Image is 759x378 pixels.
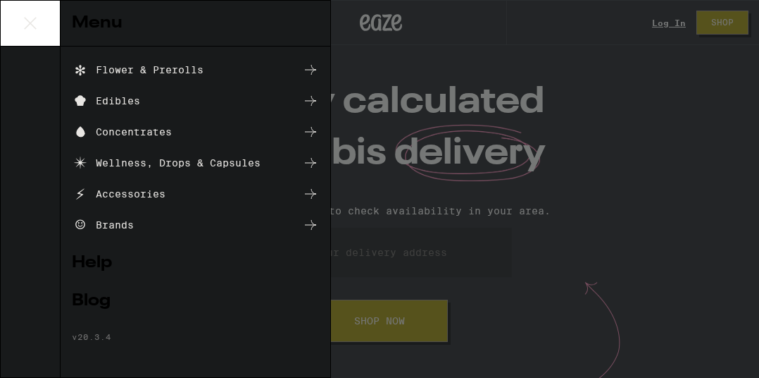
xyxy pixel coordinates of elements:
[61,1,330,47] div: Menu
[72,61,319,78] a: Flower & Prerolls
[8,10,101,21] span: Hi. Need any help?
[72,185,165,202] div: Accessories
[72,92,140,109] div: Edibles
[72,332,111,341] span: v 20.3.4
[72,217,319,233] a: Brands
[72,61,203,78] div: Flower & Prerolls
[72,293,319,310] a: Blog
[72,217,134,233] div: Brands
[72,154,261,171] div: Wellness, Drops & Capsules
[72,92,319,109] a: Edibles
[72,255,319,272] a: Help
[72,185,319,202] a: Accessories
[72,123,172,140] div: Concentrates
[72,123,319,140] a: Concentrates
[72,154,319,171] a: Wellness, Drops & Capsules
